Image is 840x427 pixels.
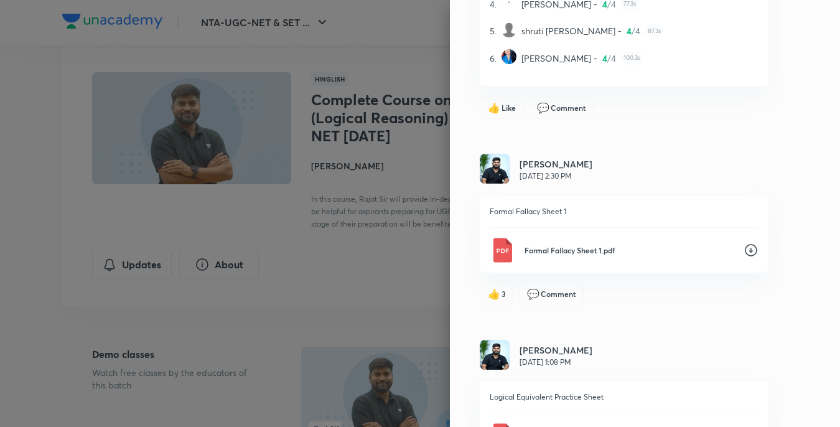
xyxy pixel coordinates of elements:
[488,288,500,299] span: like
[632,24,635,37] span: /
[537,102,549,113] span: comment
[521,52,597,65] span: [PERSON_NAME] -
[502,22,516,37] img: Avatar
[551,102,586,113] span: Comment
[502,288,506,299] span: 3
[490,52,497,65] span: 6.
[490,238,515,263] img: Pdf
[602,52,607,65] span: 4
[621,52,643,65] span: 100.3s
[611,52,616,65] span: 4
[607,52,611,65] span: /
[541,288,576,299] span: Comment
[527,288,539,299] span: comment
[525,245,734,256] p: Formal Fallacy Sheet 1.pdf
[480,340,510,370] img: Avatar
[520,357,592,368] p: [DATE] 1:08 PM
[627,24,632,37] span: 4
[490,392,758,403] p: Logical Equivalent Practice Sheet
[520,344,592,357] h6: [PERSON_NAME]
[520,171,592,182] p: [DATE] 2:30 PM
[490,24,497,37] span: 5.
[645,24,663,37] span: 87.3s
[635,24,640,37] span: 4
[521,24,622,37] span: shruti [PERSON_NAME] -
[520,157,592,171] h6: [PERSON_NAME]
[488,102,500,113] span: like
[490,206,758,217] p: Formal Fallacy Sheet 1
[502,102,516,113] span: Like
[480,154,510,184] img: Avatar
[502,49,516,64] img: Avatar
